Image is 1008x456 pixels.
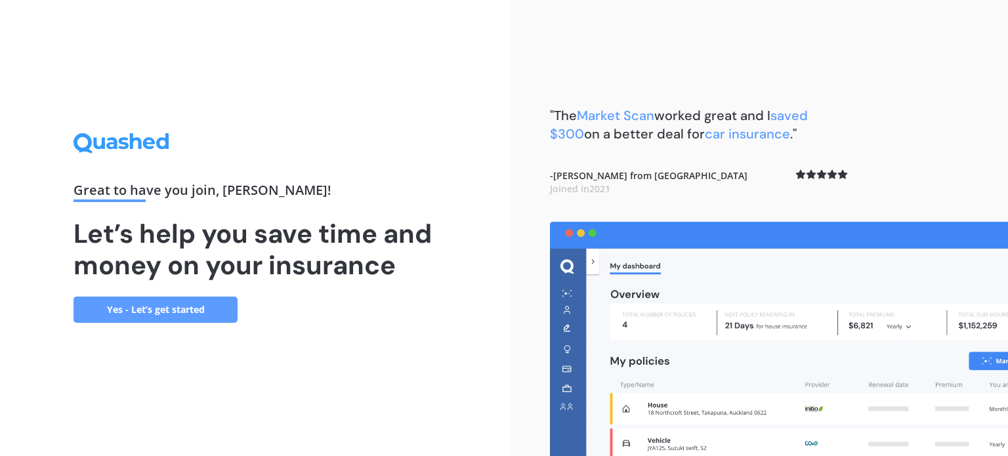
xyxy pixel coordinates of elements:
span: car insurance [705,125,790,142]
span: Joined in 2021 [550,182,610,195]
span: Market Scan [577,107,654,124]
b: "The worked great and I on a better deal for ." [550,107,808,142]
img: dashboard.webp [550,222,1008,456]
h1: Let’s help you save time and money on your insurance [73,218,437,281]
a: Yes - Let’s get started [73,297,238,323]
div: Great to have you join , [PERSON_NAME] ! [73,184,437,202]
b: - [PERSON_NAME] from [GEOGRAPHIC_DATA] [550,169,747,195]
span: saved $300 [550,107,808,142]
